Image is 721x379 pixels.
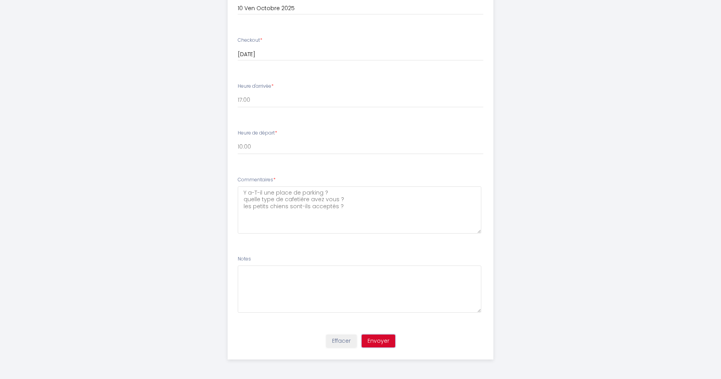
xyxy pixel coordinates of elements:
[238,37,262,44] label: Checkout
[362,335,395,348] button: Envoyer
[238,129,277,137] label: Heure de départ
[238,83,274,90] label: Heure d'arrivée
[326,335,357,348] button: Effacer
[238,176,276,184] label: Commentaires
[238,255,251,263] label: Notes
